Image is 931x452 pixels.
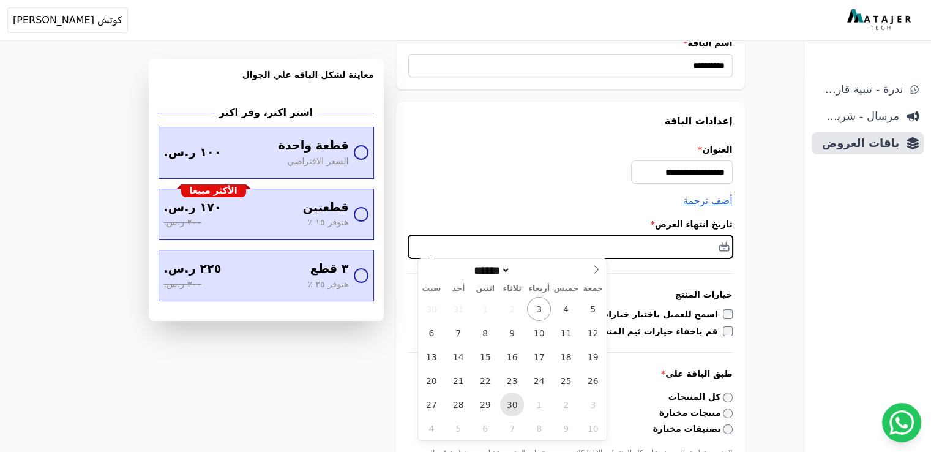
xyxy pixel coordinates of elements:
span: اثنين [472,285,499,293]
h3: معاينة لشكل الباقه علي الجوال [159,69,374,96]
span: سبتمبر 15, 2025 [473,345,497,369]
span: أكتوبر 3, 2025 [581,393,605,416]
div: الأكثر مبيعا [181,184,246,198]
span: خميس [553,285,580,293]
label: تاريخ انتهاء العرض [408,218,733,230]
span: أربعاء [526,285,553,293]
span: أكتوبر 8, 2025 [527,416,551,440]
span: سبتمبر 24, 2025 [527,369,551,393]
span: ٢٢٥ ر.س. [164,260,222,278]
label: اسمح للعميل باختيار خيارات مختلفة لكل قطعة [522,308,723,320]
span: باقات العروض [817,135,899,152]
span: سبتمبر 16, 2025 [500,345,524,369]
span: أكتوبر 1, 2025 [527,393,551,416]
label: اسم الباقة [408,37,733,49]
span: أكتوبر 4, 2025 [419,416,443,440]
span: ١٧٠ ر.س. [164,199,222,217]
span: سبتمبر 2, 2025 [500,297,524,321]
span: كوتش [PERSON_NAME] [13,13,122,28]
span: هتوفر ٢٥ ٪ [308,278,349,292]
span: سبتمبر 11, 2025 [554,321,578,345]
input: كل المنتجات [723,393,733,402]
span: سبتمبر 22, 2025 [473,369,497,393]
span: سبت [418,285,445,293]
span: قطعتين [302,199,348,217]
span: قطعة واحدة [278,137,348,155]
span: سبتمبر 19, 2025 [581,345,605,369]
span: أكتوبر 2, 2025 [554,393,578,416]
label: طبق الباقة على [408,367,733,380]
span: سبتمبر 13, 2025 [419,345,443,369]
span: سبتمبر 20, 2025 [419,369,443,393]
h2: اشتر اكثر، وفر اكثر [219,105,313,120]
span: سبتمبر 25, 2025 [554,369,578,393]
button: أضف ترجمة [683,194,733,208]
span: أكتوبر 5, 2025 [446,416,470,440]
span: سبتمبر 10, 2025 [527,321,551,345]
h3: خيارات المنتج [408,288,733,301]
span: سبتمبر 27, 2025 [419,393,443,416]
button: كوتش [PERSON_NAME] [7,7,128,33]
span: سبتمبر 21, 2025 [446,369,470,393]
span: سبتمبر 1, 2025 [473,297,497,321]
span: جمعة [580,285,607,293]
span: سبتمبر 26, 2025 [581,369,605,393]
span: سبتمبر 12, 2025 [581,321,605,345]
span: ١٠٠ ر.س. [164,144,222,162]
label: العنوان [408,143,733,156]
label: قم باخفاء خيارات ثيم المتجر الافتراضية [551,325,723,337]
span: سبتمبر 7, 2025 [446,321,470,345]
span: سبتمبر 23, 2025 [500,369,524,393]
span: أكتوبر 7, 2025 [500,416,524,440]
label: كل المنتجات [668,391,733,404]
label: منتجات مختارة [659,407,733,420]
span: سبتمبر 4, 2025 [554,297,578,321]
input: منتجات مختارة [723,409,733,418]
span: أكتوبر 10, 2025 [581,416,605,440]
span: أكتوبر 6, 2025 [473,416,497,440]
span: ٣٠٠ ر.س. [164,278,201,292]
span: سبتمبر 18, 2025 [554,345,578,369]
span: أغسطس 31, 2025 [446,297,470,321]
span: ثلاثاء [499,285,526,293]
span: ٣ قطع [310,260,349,278]
span: السعر الافتراضي [287,155,348,168]
span: مرسال - شريط دعاية [817,108,899,125]
select: شهر [469,264,510,277]
input: سنة [510,264,555,277]
label: تصنيفات مختارة [653,423,733,435]
span: سبتمبر 17, 2025 [527,345,551,369]
span: أغسطس 30, 2025 [419,297,443,321]
span: أكتوبر 9, 2025 [554,416,578,440]
span: ندرة - تنبية قارب علي النفاذ [817,81,903,98]
span: سبتمبر 5, 2025 [581,297,605,321]
span: أحد [445,285,472,293]
span: سبتمبر 3, 2025 [527,297,551,321]
span: سبتمبر 28, 2025 [446,393,470,416]
span: سبتمبر 14, 2025 [446,345,470,369]
input: تصنيفات مختارة [723,424,733,434]
span: سبتمبر 30, 2025 [500,393,524,416]
h3: إعدادات الباقة [408,114,733,129]
img: MatajerTech Logo [847,9,914,31]
span: سبتمبر 6, 2025 [419,321,443,345]
span: أضف ترجمة [683,195,733,206]
span: ٢٠٠ ر.س. [164,216,201,230]
span: سبتمبر 9, 2025 [500,321,524,345]
span: هتوفر ١٥ ٪ [308,216,349,230]
span: سبتمبر 29, 2025 [473,393,497,416]
span: سبتمبر 8, 2025 [473,321,497,345]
